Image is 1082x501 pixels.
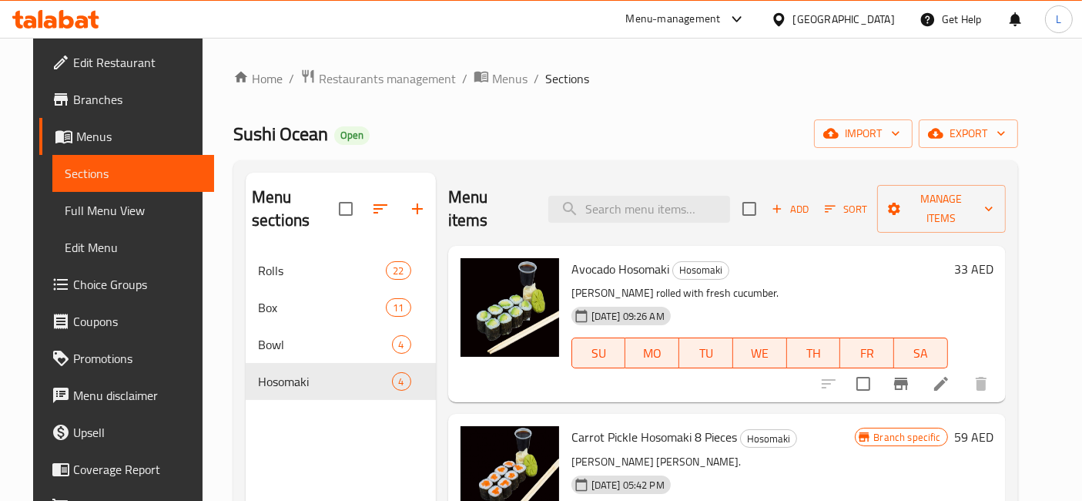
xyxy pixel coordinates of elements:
span: Sections [545,69,589,88]
div: [GEOGRAPHIC_DATA] [793,11,895,28]
span: Box [258,298,386,317]
a: Choice Groups [39,266,214,303]
a: Sections [52,155,214,192]
span: Menus [76,127,202,146]
span: Branch specific [868,430,947,445]
span: Sort [825,200,867,218]
div: Hosomaki [672,261,729,280]
div: Hosomaki [740,429,797,448]
a: Branches [39,81,214,118]
button: Manage items [877,185,1006,233]
button: FR [840,338,894,368]
button: WE [733,338,787,368]
span: Upsell [73,423,202,442]
div: Menu-management [626,10,721,29]
li: / [534,69,539,88]
nav: breadcrumb [233,69,1018,89]
span: TH [793,342,835,365]
a: Full Menu View [52,192,214,229]
span: L [1056,11,1061,28]
span: 4 [393,375,410,389]
a: Home [233,69,283,88]
button: MO [625,338,679,368]
a: Menu disclaimer [39,377,214,414]
nav: Menu sections [246,246,436,406]
p: [PERSON_NAME] rolled with fresh cucumber. [571,284,948,303]
span: Edit Menu [65,238,202,257]
span: Sections [65,164,202,183]
span: Rolls [258,261,386,280]
button: delete [963,365,1000,402]
div: Open [334,126,370,145]
h2: Menu sections [252,186,339,232]
span: [DATE] 05:42 PM [585,478,671,493]
span: Hosomaki [673,261,729,279]
a: Upsell [39,414,214,451]
div: items [386,298,410,317]
span: WE [739,342,781,365]
a: Edit menu item [932,375,950,393]
span: Bowl [258,335,392,354]
div: Bowl4 [246,326,436,363]
span: Avocado Hosomaki [571,257,669,281]
span: 11 [387,301,410,315]
h6: 59 AED [954,426,993,448]
span: Add item [765,197,815,221]
span: Select to update [847,368,879,400]
span: Choice Groups [73,275,202,294]
span: Menus [492,69,528,88]
span: SU [578,342,620,365]
span: Coverage Report [73,460,202,479]
div: items [392,372,411,391]
span: Hosomaki [258,372,392,391]
span: Sort items [815,197,877,221]
button: Add [765,197,815,221]
button: SA [894,338,948,368]
span: Manage items [889,190,993,228]
span: FR [846,342,888,365]
a: Edit Restaurant [39,44,214,81]
span: Carrot Pickle Hosomaki 8 Pieces [571,425,737,449]
img: Avocado Hosomaki [461,258,559,357]
span: Menu disclaimer [73,386,202,405]
span: Promotions [73,349,202,368]
a: Coupons [39,303,214,340]
h2: Menu items [448,186,530,232]
span: Select section [733,193,765,225]
span: Restaurants management [319,69,456,88]
span: Full Menu View [65,201,202,220]
span: Edit Restaurant [73,53,202,72]
span: SA [900,342,942,365]
span: 4 [393,338,410,352]
h6: 33 AED [954,258,993,280]
div: Rolls22 [246,252,436,289]
li: / [289,69,294,88]
li: / [462,69,467,88]
button: Sort [821,197,871,221]
span: export [931,124,1006,143]
a: Menus [474,69,528,89]
button: export [919,119,1018,148]
button: import [814,119,913,148]
button: Branch-specific-item [883,365,920,402]
a: Menus [39,118,214,155]
div: Box11 [246,289,436,326]
span: Add [769,200,811,218]
span: [DATE] 09:26 AM [585,309,671,324]
a: Edit Menu [52,229,214,266]
span: Open [334,129,370,142]
p: [PERSON_NAME] [PERSON_NAME]. [571,452,855,472]
button: TH [787,338,841,368]
div: Hosomaki4 [246,363,436,400]
a: Promotions [39,340,214,377]
a: Coverage Report [39,451,214,488]
div: items [386,261,410,280]
div: items [392,335,411,354]
span: Hosomaki [741,430,796,448]
button: TU [679,338,733,368]
span: 22 [387,264,410,278]
span: Sushi Ocean [233,116,328,151]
